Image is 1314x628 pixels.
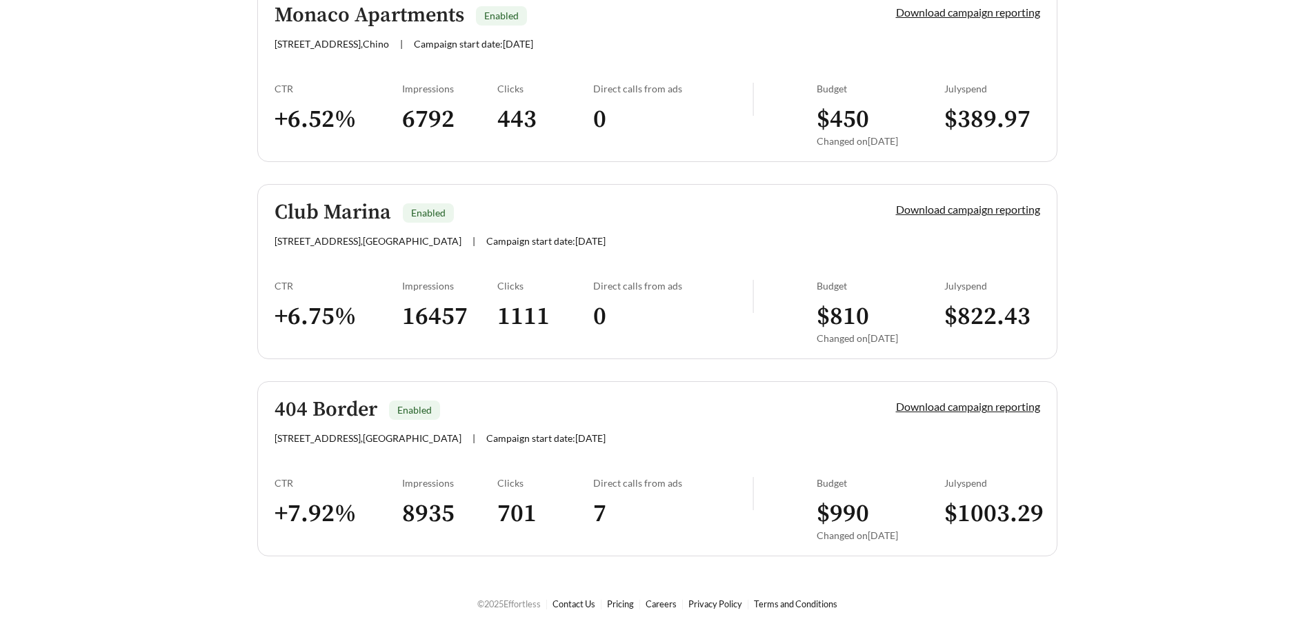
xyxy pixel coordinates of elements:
[593,104,753,135] h3: 0
[472,235,475,247] span: |
[275,38,389,50] span: [STREET_ADDRESS] , Chino
[275,280,402,292] div: CTR
[486,235,606,247] span: Campaign start date: [DATE]
[257,184,1057,359] a: Club MarinaEnabled[STREET_ADDRESS],[GEOGRAPHIC_DATA]|Campaign start date:[DATE]Download campaign ...
[593,280,753,292] div: Direct calls from ads
[402,498,498,529] h3: 8935
[944,301,1040,332] h3: $ 822.43
[817,498,944,529] h3: $ 990
[275,498,402,529] h3: + 7.92 %
[472,432,475,444] span: |
[944,498,1040,529] h3: $ 1003.29
[817,135,944,147] div: Changed on [DATE]
[944,83,1040,94] div: July spend
[402,477,498,489] div: Impressions
[753,280,754,313] img: line
[497,104,593,135] h3: 443
[944,280,1040,292] div: July spend
[553,598,595,609] a: Contact Us
[402,301,498,332] h3: 16457
[817,529,944,541] div: Changed on [DATE]
[817,477,944,489] div: Budget
[688,598,742,609] a: Privacy Policy
[753,83,754,116] img: line
[817,280,944,292] div: Budget
[275,398,377,421] h5: 404 Border
[593,477,753,489] div: Direct calls from ads
[817,104,944,135] h3: $ 450
[400,38,403,50] span: |
[646,598,677,609] a: Careers
[497,477,593,489] div: Clicks
[754,598,837,609] a: Terms and Conditions
[414,38,533,50] span: Campaign start date: [DATE]
[402,280,498,292] div: Impressions
[497,83,593,94] div: Clicks
[817,332,944,344] div: Changed on [DATE]
[944,477,1040,489] div: July spend
[896,400,1040,413] a: Download campaign reporting
[402,83,498,94] div: Impressions
[397,404,432,416] span: Enabled
[257,381,1057,556] a: 404 BorderEnabled[STREET_ADDRESS],[GEOGRAPHIC_DATA]|Campaign start date:[DATE]Download campaign r...
[275,83,402,94] div: CTR
[593,301,753,332] h3: 0
[817,83,944,94] div: Budget
[484,10,519,21] span: Enabled
[497,301,593,332] h3: 1111
[411,207,446,219] span: Enabled
[944,104,1040,135] h3: $ 389.97
[275,4,464,27] h5: Monaco Apartments
[607,598,634,609] a: Pricing
[817,301,944,332] h3: $ 810
[275,104,402,135] h3: + 6.52 %
[753,477,754,510] img: line
[486,432,606,444] span: Campaign start date: [DATE]
[497,498,593,529] h3: 701
[275,432,461,444] span: [STREET_ADDRESS] , [GEOGRAPHIC_DATA]
[896,203,1040,216] a: Download campaign reporting
[275,235,461,247] span: [STREET_ADDRESS] , [GEOGRAPHIC_DATA]
[593,498,753,529] h3: 7
[896,6,1040,19] a: Download campaign reporting
[275,301,402,332] h3: + 6.75 %
[275,201,391,224] h5: Club Marina
[402,104,498,135] h3: 6792
[497,280,593,292] div: Clicks
[477,598,541,609] span: © 2025 Effortless
[593,83,753,94] div: Direct calls from ads
[275,477,402,489] div: CTR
